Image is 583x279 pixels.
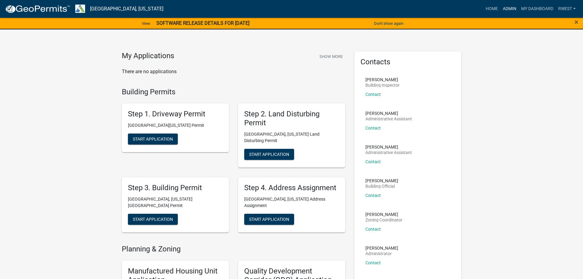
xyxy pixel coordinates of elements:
[244,214,294,225] button: Start Application
[244,110,339,127] h5: Step 2. Land Disturbing Permit
[249,152,289,156] span: Start Application
[128,183,223,192] h5: Step 3. Building Permit
[365,260,381,265] a: Contact
[139,18,153,28] a: View
[372,18,406,28] button: Don't show again
[365,227,381,232] a: Contact
[365,117,412,121] p: Administrative Assistant
[574,18,578,26] button: Close
[133,137,173,141] span: Start Application
[365,179,398,183] p: [PERSON_NAME]
[365,251,398,256] p: Administrator
[519,3,556,15] a: My Dashboard
[365,246,398,250] p: [PERSON_NAME]
[365,83,400,87] p: Building Inspector
[128,134,178,145] button: Start Application
[365,184,398,188] p: Building Official
[90,4,163,14] a: [GEOGRAPHIC_DATA], [US_STATE]
[128,214,178,225] button: Start Application
[244,149,294,160] button: Start Application
[317,51,345,62] button: Show More
[365,218,402,222] p: Zoning Coordinator
[365,145,412,149] p: [PERSON_NAME]
[500,3,519,15] a: Admin
[128,196,223,209] p: [GEOGRAPHIC_DATA], [US_STATE][GEOGRAPHIC_DATA] Permit
[156,20,249,26] strong: SOFTWARE RELEASE DETAILS FOR [DATE]
[122,88,345,96] h4: Building Permits
[365,193,381,198] a: Contact
[122,68,345,75] p: There are no applications
[244,196,339,209] p: [GEOGRAPHIC_DATA], [US_STATE] Address Assignment
[365,111,412,115] p: [PERSON_NAME]
[128,122,223,129] p: [GEOGRAPHIC_DATA][US_STATE] Permit
[365,159,381,164] a: Contact
[122,245,345,254] h4: Planning & Zoning
[483,3,500,15] a: Home
[556,3,578,15] a: rwest
[128,110,223,119] h5: Step 1. Driveway Permit
[361,58,455,66] h5: Contacts
[365,77,400,82] p: [PERSON_NAME]
[574,18,578,26] span: ×
[244,183,339,192] h5: Step 4. Address Assignment
[249,217,289,221] span: Start Application
[75,5,85,13] img: Troup County, Georgia
[244,131,339,144] p: [GEOGRAPHIC_DATA], [US_STATE] Land Disturbing Permit
[133,217,173,221] span: Start Application
[365,126,381,130] a: Contact
[365,92,381,97] a: Contact
[365,150,412,155] p: Administrative Assistant
[365,212,402,217] p: [PERSON_NAME]
[122,51,174,61] h4: My Applications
